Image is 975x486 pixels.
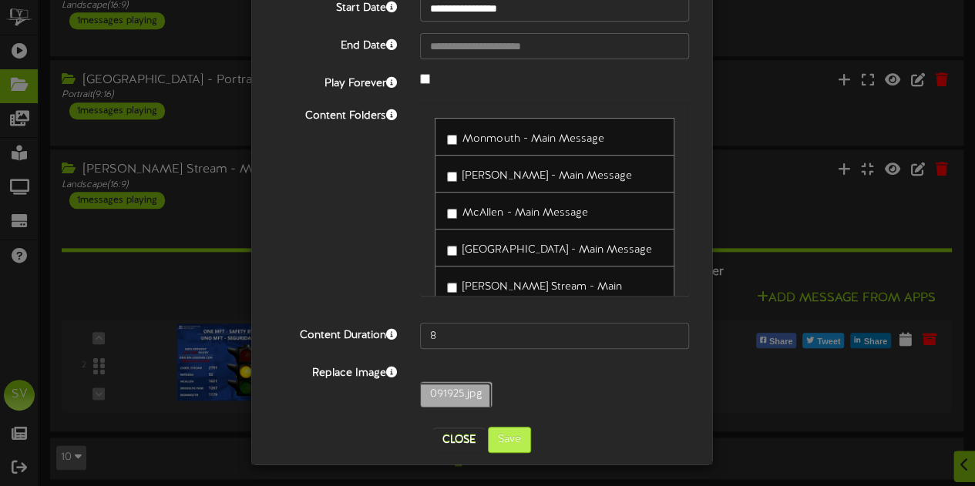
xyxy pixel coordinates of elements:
input: [PERSON_NAME] - Main Message [447,172,457,182]
button: Save [488,427,531,453]
label: End Date [263,33,408,54]
span: Monmouth - Main Message [462,133,603,145]
input: McAllen - Main Message [447,209,457,219]
input: [PERSON_NAME] Stream - Main Message. [447,283,457,293]
label: Content Duration [263,323,408,344]
label: Content Folders [263,103,408,124]
label: Play Forever [263,71,408,92]
span: [PERSON_NAME] Stream - Main Message. [462,281,621,308]
span: [PERSON_NAME] - Main Message [462,170,631,182]
input: Monmouth - Main Message [447,135,457,145]
span: [GEOGRAPHIC_DATA] - Main Message [462,244,651,256]
span: McAllen - Main Message [462,207,587,219]
button: Close [433,427,485,452]
input: [GEOGRAPHIC_DATA] - Main Message [447,246,457,256]
input: 15 [420,323,689,349]
label: Replace Image [263,360,408,381]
